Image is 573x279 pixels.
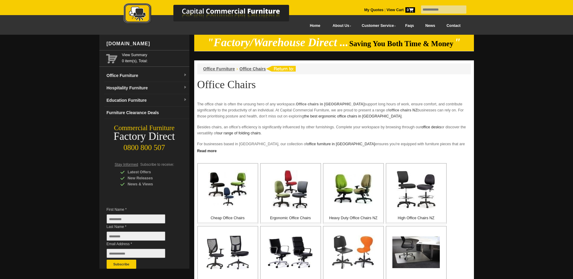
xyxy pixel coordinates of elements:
[104,82,189,94] a: Hospitality Furnituredropdown
[107,3,318,27] a: Capital Commercial Furniture Logo
[107,241,174,247] span: Email Address *
[208,170,247,209] img: Cheap Office Chairs
[260,163,321,224] a: Ergonomic Office Chairs Ergonomic Office Chairs
[389,108,417,112] strong: office chairs NZ
[197,101,471,119] p: The office chair is often the unsung hero of any workspace. support long hours of work, ensure co...
[364,8,384,12] a: My Quotes
[120,169,178,175] div: Latest Offers
[140,162,174,167] span: Subscribe to receive:
[240,66,266,71] a: Office Chairs
[387,8,415,12] strong: View Cart
[268,236,313,269] img: Executive Office Chairs
[397,171,436,208] img: High Office Chairs NZ
[107,214,165,223] input: First Name *
[334,170,373,209] img: Heavy Duty Office Chairs NZ
[183,98,187,102] img: dropdown
[122,52,187,63] span: 0 item(s), Total:
[120,175,178,181] div: New Releases
[115,162,138,167] span: Stay Informed
[237,66,238,72] li: ›
[107,249,165,258] input: Email Address *
[266,66,296,72] img: return to
[104,107,189,119] a: Furniture Clearance Deals
[261,215,320,221] p: Ergonomic Office Chairs
[324,215,383,221] p: Heavy Duty Office Chairs NZ
[386,215,446,221] p: High Office Chairs NZ
[107,260,136,269] button: Subscribe
[400,19,420,33] a: Faqs
[99,140,189,152] div: 0800 800 507
[104,69,189,82] a: Office Furnituredropdown
[441,19,466,33] a: Contact
[99,132,189,141] div: Factory Direct
[107,232,165,241] input: Last Name *
[386,163,447,224] a: High Office Chairs NZ High Office Chairs NZ
[104,94,189,107] a: Education Furnituredropdown
[349,40,453,48] span: Saving You Both Time & Money
[107,224,174,230] span: Last Name *
[197,79,471,90] h1: Office Chairs
[194,146,474,154] a: Click to read more
[307,142,375,146] a: office furniture in [GEOGRAPHIC_DATA]
[198,215,258,221] p: Cheap Office Chairs
[385,8,415,12] a: View Cart0
[420,19,441,33] a: News
[421,125,441,129] a: office desks
[122,52,187,58] a: View Summary
[183,86,187,89] img: dropdown
[99,124,189,132] div: Commercial Furniture
[107,207,174,213] span: First Name *
[197,141,471,159] p: For businesses based in [GEOGRAPHIC_DATA], our collection of ensures you're equipped with furnitu...
[203,66,235,71] a: Office Furniture
[454,36,461,49] em: "
[120,181,178,187] div: News & Views
[206,235,249,269] img: Mesh Office Chairs
[296,102,365,106] strong: Office chairs in [GEOGRAPHIC_DATA]
[355,19,399,33] a: Customer Service
[331,235,375,269] img: Plastic Office Chairs
[271,170,310,209] img: Ergonomic Office Chairs
[326,19,355,33] a: About Us
[392,236,440,268] img: Office Chair Mats
[304,114,401,118] a: the best ergonomic office chairs in [GEOGRAPHIC_DATA]
[405,7,415,13] span: 0
[197,163,258,224] a: Cheap Office Chairs Cheap Office Chairs
[207,36,348,49] em: "Factory/Warehouse Direct ...
[183,73,187,77] img: dropdown
[197,124,471,136] p: Besides chairs, an office's efficiency is significantly influenced by other furnishings. Complete...
[104,35,189,53] div: [DOMAIN_NAME]
[323,163,384,224] a: Heavy Duty Office Chairs NZ Heavy Duty Office Chairs NZ
[107,3,318,25] img: Capital Commercial Furniture Logo
[217,131,261,135] a: our range of folding chairs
